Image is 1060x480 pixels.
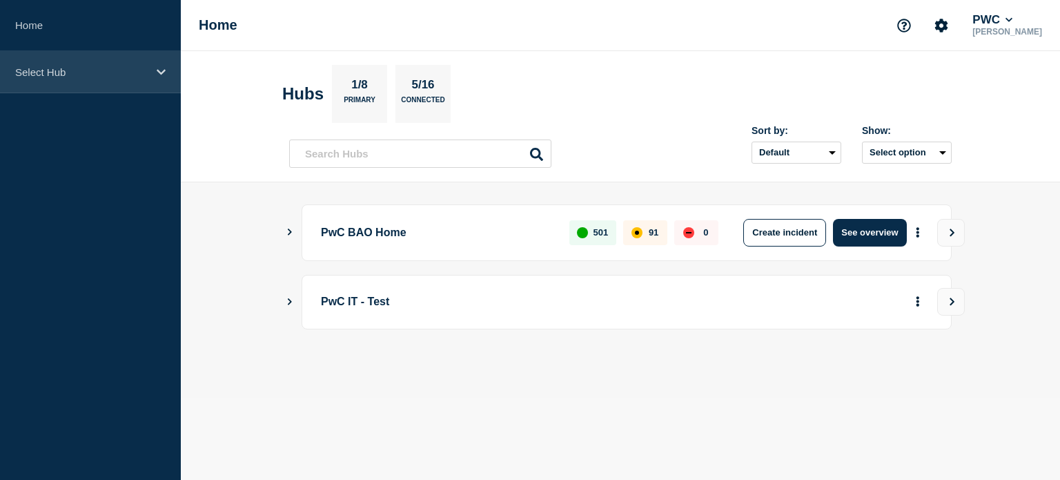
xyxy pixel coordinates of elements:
button: More actions [909,220,927,245]
button: Show Connected Hubs [286,227,293,238]
button: View [937,219,965,247]
p: 5/16 [406,78,440,96]
p: 501 [593,227,609,238]
button: More actions [909,289,927,315]
div: Sort by: [752,125,841,136]
select: Sort by [752,142,841,164]
button: See overview [833,219,906,247]
input: Search Hubs [289,140,551,168]
div: affected [631,227,642,238]
p: PwC IT - Test [321,289,703,315]
button: PWC [970,13,1015,27]
p: 91 [649,227,658,238]
p: 1/8 [346,78,373,96]
button: Create incident [743,219,826,247]
div: down [683,227,694,238]
button: Account settings [927,11,956,40]
p: Select Hub [15,66,148,78]
h1: Home [199,17,237,33]
button: View [937,288,965,316]
p: Connected [401,96,444,111]
button: Select option [862,142,952,164]
div: Show: [862,125,952,136]
div: up [577,227,588,238]
p: Primary [344,96,375,111]
button: Support [890,11,919,40]
p: [PERSON_NAME] [970,27,1045,37]
h2: Hubs [282,84,324,104]
p: PwC BAO Home [321,219,553,247]
button: Show Connected Hubs [286,297,293,307]
p: 0 [703,227,708,238]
